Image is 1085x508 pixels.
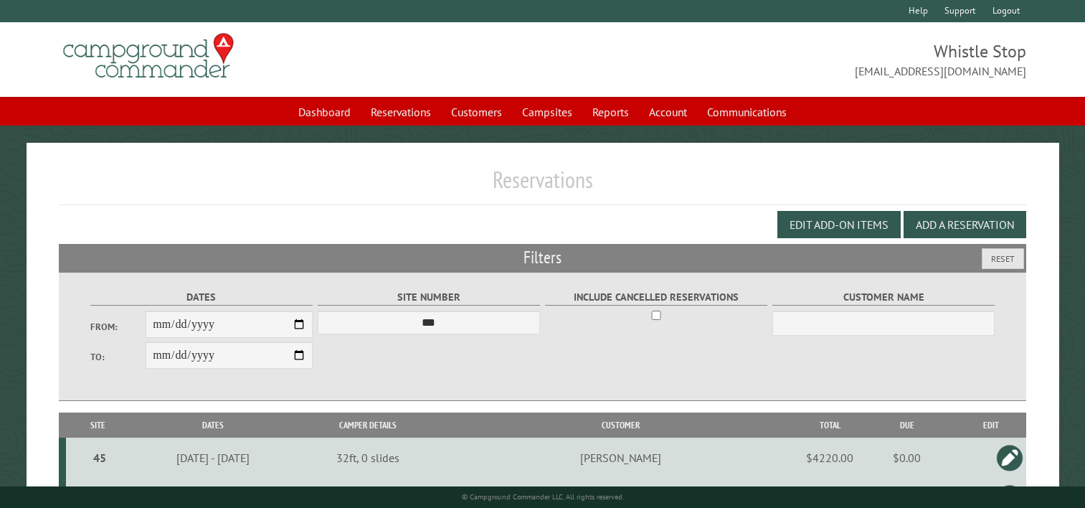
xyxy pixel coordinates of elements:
td: $4220.00 [801,438,858,478]
th: Camper Details [296,413,440,438]
h2: Filters [59,244,1026,271]
span: Whistle Stop [EMAIL_ADDRESS][DOMAIN_NAME] [543,39,1027,80]
th: Site [66,413,131,438]
a: Dashboard [290,98,359,126]
td: [PERSON_NAME] [440,438,802,478]
small: © Campground Commander LLC. All rights reserved. [462,492,624,502]
th: Customer [440,413,802,438]
label: Include Cancelled Reservations [545,289,768,306]
a: Reports [584,98,638,126]
label: Customer Name [772,289,995,306]
td: $0.00 [858,438,955,478]
img: Campground Commander [59,28,238,84]
th: Due [858,413,955,438]
a: Account [640,98,696,126]
div: 45 [72,451,128,465]
label: To: [90,350,146,364]
a: Reservations [362,98,440,126]
a: Campsites [513,98,581,126]
label: Site Number [318,289,541,306]
button: Edit Add-on Items [777,211,901,238]
label: From: [90,320,146,334]
label: Dates [90,289,313,306]
td: 32ft, 0 slides [296,438,440,478]
th: Dates [131,413,296,438]
button: Reset [982,248,1024,269]
a: Communications [698,98,795,126]
button: Add a Reservation [904,211,1026,238]
th: Edit [955,413,1026,438]
a: Customers [442,98,511,126]
th: Total [801,413,858,438]
h1: Reservations [59,166,1026,205]
div: [DATE] - [DATE] [133,451,294,465]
